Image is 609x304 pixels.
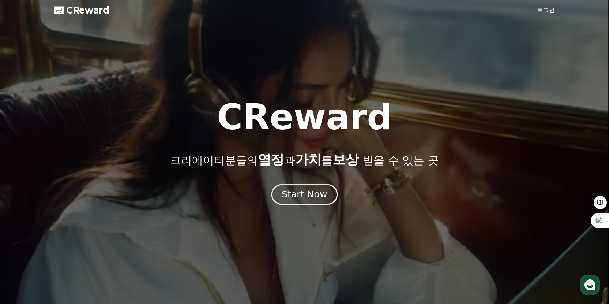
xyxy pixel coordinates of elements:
a: 대화 [48,232,94,251]
span: 대화 [67,244,76,249]
h1: CReward [217,100,392,135]
span: 설정 [113,243,122,249]
span: 열정 [258,152,284,167]
div: Start Now [282,188,327,201]
span: 가치 [295,152,322,167]
span: CReward [66,4,109,16]
a: Start Now [273,192,336,199]
span: 홈 [23,243,27,249]
a: CReward [54,4,109,16]
button: Start Now [271,184,338,205]
a: 로그인 [537,6,555,15]
a: 홈 [2,232,48,251]
p: 크리에이터분들의 과 를 받을 수 있는 곳 [170,152,439,167]
span: 보상 [332,152,359,167]
a: 설정 [94,232,140,251]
